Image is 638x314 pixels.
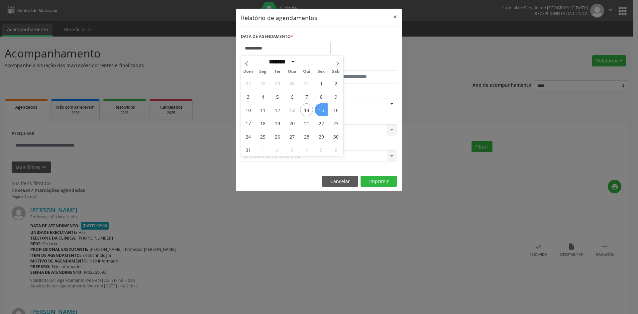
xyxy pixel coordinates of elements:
select: Month [266,58,296,65]
span: Agosto 11, 2025 [256,103,269,116]
span: Agosto 4, 2025 [256,90,269,103]
span: Agosto 21, 2025 [300,117,313,130]
label: ATÉ [321,60,397,70]
label: DATA DE AGENDAMENTO [241,32,293,42]
span: Julho 27, 2025 [242,77,255,90]
span: Agosto 19, 2025 [271,117,284,130]
span: Julho 28, 2025 [256,77,269,90]
span: Qua [285,69,299,74]
input: Year [296,58,318,65]
span: Setembro 6, 2025 [329,143,342,156]
span: Agosto 27, 2025 [285,130,298,143]
span: Agosto 8, 2025 [315,90,328,103]
span: Qui [299,69,314,74]
span: Julho 30, 2025 [285,77,298,90]
button: Imprimir [361,176,397,187]
span: Agosto 2, 2025 [329,77,342,90]
span: Julho 31, 2025 [300,77,313,90]
span: Agosto 18, 2025 [256,117,269,130]
span: Agosto 10, 2025 [242,103,255,116]
span: Agosto 15, 2025 [315,103,328,116]
span: Sáb [329,69,343,74]
span: Setembro 1, 2025 [256,143,269,156]
span: Agosto 5, 2025 [271,90,284,103]
span: Agosto 9, 2025 [329,90,342,103]
span: Julho 29, 2025 [271,77,284,90]
span: Setembro 5, 2025 [315,143,328,156]
span: Agosto 7, 2025 [300,90,313,103]
span: Agosto 25, 2025 [256,130,269,143]
span: Agosto 13, 2025 [285,103,298,116]
span: Setembro 4, 2025 [300,143,313,156]
button: Close [388,9,402,25]
span: Agosto 16, 2025 [329,103,342,116]
span: Agosto 6, 2025 [285,90,298,103]
span: Agosto 26, 2025 [271,130,284,143]
span: Agosto 14, 2025 [300,103,313,116]
span: Seg [256,69,270,74]
span: Agosto 17, 2025 [242,117,255,130]
span: Agosto 12, 2025 [271,103,284,116]
span: Agosto 24, 2025 [242,130,255,143]
span: Agosto 23, 2025 [329,117,342,130]
span: Dom [241,69,256,74]
span: Ter [270,69,285,74]
span: Agosto 1, 2025 [315,77,328,90]
span: Setembro 2, 2025 [271,143,284,156]
button: Cancelar [322,176,358,187]
span: Agosto 31, 2025 [242,143,255,156]
span: Agosto 28, 2025 [300,130,313,143]
span: Agosto 20, 2025 [285,117,298,130]
span: Agosto 30, 2025 [329,130,342,143]
span: Sex [314,69,329,74]
span: Agosto 29, 2025 [315,130,328,143]
span: Setembro 3, 2025 [285,143,298,156]
span: Agosto 3, 2025 [242,90,255,103]
h5: Relatório de agendamentos [241,13,317,22]
span: Agosto 22, 2025 [315,117,328,130]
